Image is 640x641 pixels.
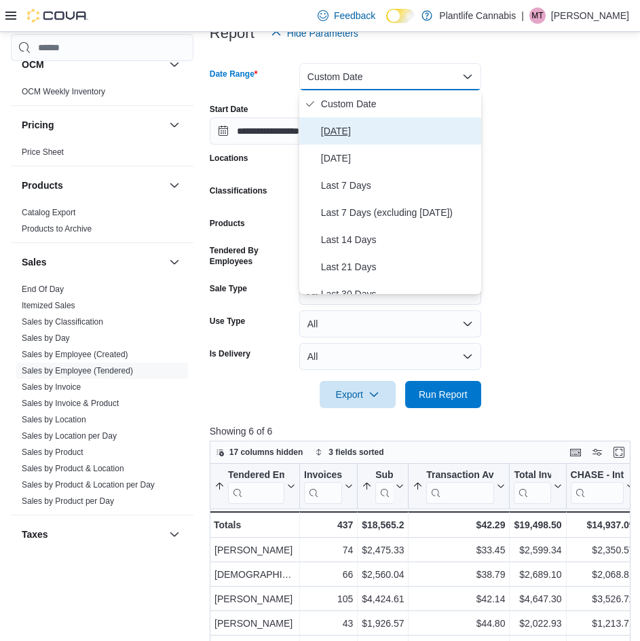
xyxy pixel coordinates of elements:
div: $42.14 [413,591,505,607]
button: All [299,310,481,337]
div: $1,926.57 [362,615,404,631]
div: $14,937.09 [570,517,634,533]
p: Plantlife Cannabis [439,7,516,24]
span: Hide Parameters [287,26,358,40]
span: Custom Date [321,96,476,112]
span: Export [328,381,388,408]
p: [PERSON_NAME] [551,7,629,24]
div: $4,647.30 [514,591,561,607]
div: $44.80 [413,615,505,631]
button: 17 columns hidden [210,444,309,460]
div: $4,424.61 [362,591,404,607]
button: Keyboard shortcuts [567,444,584,460]
div: Totals [214,517,295,533]
div: [PERSON_NAME] [214,542,295,558]
a: Sales by Employee (Created) [22,350,128,359]
a: Itemized Sales [22,301,75,310]
a: Sales by Product & Location [22,464,124,473]
button: Pricing [22,118,164,132]
button: All [299,343,481,370]
a: End Of Day [22,285,64,294]
div: Michael Talbot [529,7,546,24]
span: Sales by Product & Location per Day [22,479,155,490]
label: Use Type [210,316,245,327]
button: Tendered Employee [214,469,295,504]
span: Sales by Employee (Tendered) [22,365,133,376]
button: Subtotal [362,469,404,504]
a: Feedback [312,2,381,29]
h3: OCM [22,58,44,71]
div: Invoices Sold [304,469,342,504]
span: [DATE] [321,123,476,139]
h3: Taxes [22,528,48,541]
a: Catalog Export [22,208,75,217]
span: Sales by Location [22,414,86,425]
button: Display options [589,444,605,460]
div: $38.79 [413,566,505,583]
a: Sales by Location [22,415,86,424]
label: Classifications [210,185,267,196]
span: Itemized Sales [22,300,75,311]
a: OCM Weekly Inventory [22,87,105,96]
div: [PERSON_NAME] [214,615,295,631]
a: Sales by Day [22,333,70,343]
span: Last 7 Days (excluding [DATE]) [321,204,476,221]
span: Last 21 Days [321,259,476,275]
h3: Report [210,25,255,41]
div: [PERSON_NAME] [214,591,295,607]
div: 43 [304,615,353,631]
span: Sales by Product [22,447,83,458]
span: OCM Weekly Inventory [22,86,105,97]
a: Sales by Product per Day [22,496,114,506]
button: CHASE - Integrated [570,469,634,504]
span: Sales by Location per Day [22,431,117,441]
div: [DEMOGRAPHIC_DATA][PERSON_NAME] [214,566,295,583]
button: Custom Date [299,63,481,90]
span: Sales by Employee (Created) [22,349,128,360]
span: Last 7 Days [321,177,476,194]
span: Sales by Invoice [22,382,81,392]
button: Taxes [22,528,164,541]
label: Is Delivery [210,348,250,359]
div: Products [11,204,193,242]
label: Tendered By Employees [210,245,294,267]
h3: Sales [22,255,47,269]
div: Total Invoiced [514,469,550,504]
label: Sale Type [210,283,247,294]
button: OCM [22,58,164,71]
a: Price Sheet [22,147,64,157]
div: $2,689.10 [514,566,561,583]
div: Transaction Average [426,469,494,482]
div: Select listbox [299,90,481,294]
div: CHASE - Integrated [570,469,623,482]
button: Taxes [166,526,183,543]
button: OCM [166,56,183,73]
button: Products [22,179,164,192]
div: 74 [304,542,353,558]
a: Sales by Invoice & Product [22,399,119,408]
p: Showing 6 of 6 [210,424,635,438]
button: Sales [166,254,183,270]
button: Export [320,381,396,408]
span: 3 fields sorted [328,447,383,458]
button: Sales [22,255,164,269]
div: $2,599.34 [514,542,561,558]
input: Press the down key to open a popover containing a calendar. [210,117,340,145]
p: | [521,7,524,24]
label: Products [210,218,245,229]
button: Pricing [166,117,183,133]
div: Total Invoiced [514,469,550,482]
div: Invoices Sold [304,469,342,482]
div: $2,560.04 [362,566,404,583]
a: Products to Archive [22,224,92,234]
span: Sales by Classification [22,316,103,327]
div: Sales [11,281,193,515]
span: 17 columns hidden [229,447,303,458]
input: Dark Mode [386,9,415,23]
span: Sales by Invoice & Product [22,398,119,409]
button: 3 fields sorted [309,444,389,460]
div: 105 [304,591,353,607]
div: $33.45 [413,542,505,558]
button: Enter fullscreen [611,444,627,460]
